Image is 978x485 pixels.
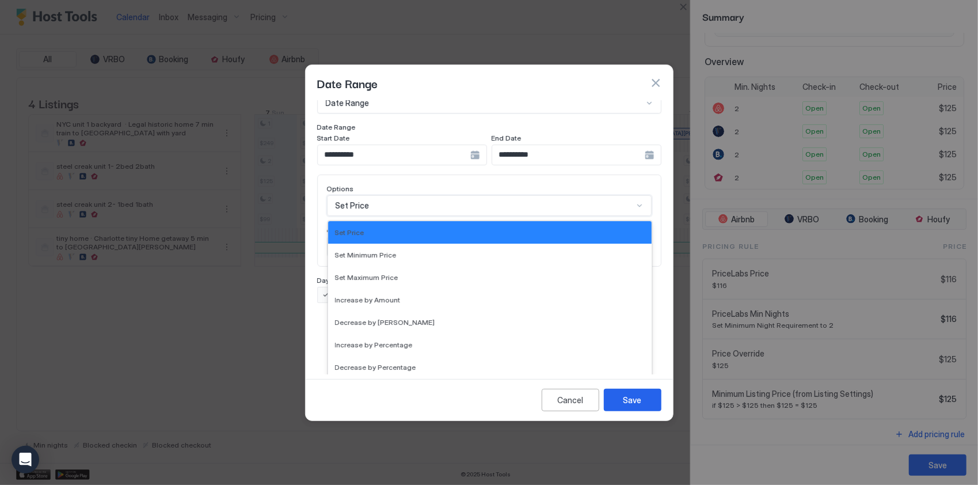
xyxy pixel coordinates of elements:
span: Decrease by Percentage [335,363,416,372]
div: Open Intercom Messenger [12,446,39,473]
span: End Date [492,134,522,142]
span: Amount [327,225,353,234]
span: Start Date [317,134,350,142]
span: Set Price [336,200,370,211]
span: Options [327,184,354,193]
span: Date Range [326,98,370,108]
span: Days of the week [317,276,373,285]
span: Increase by Amount [335,295,401,304]
span: Date Range [317,74,378,92]
div: Save [623,394,642,406]
span: Set Price [335,228,364,237]
span: Set Maximum Price [335,273,398,282]
span: Date Range [317,123,356,131]
span: Set Minimum Price [335,251,397,259]
span: Increase by Percentage [335,340,413,349]
input: Input Field [492,145,645,165]
button: Cancel [542,389,599,411]
button: Save [604,389,661,411]
span: Decrease by [PERSON_NAME] [335,318,435,327]
input: Input Field [318,145,470,165]
div: Cancel [557,394,583,406]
